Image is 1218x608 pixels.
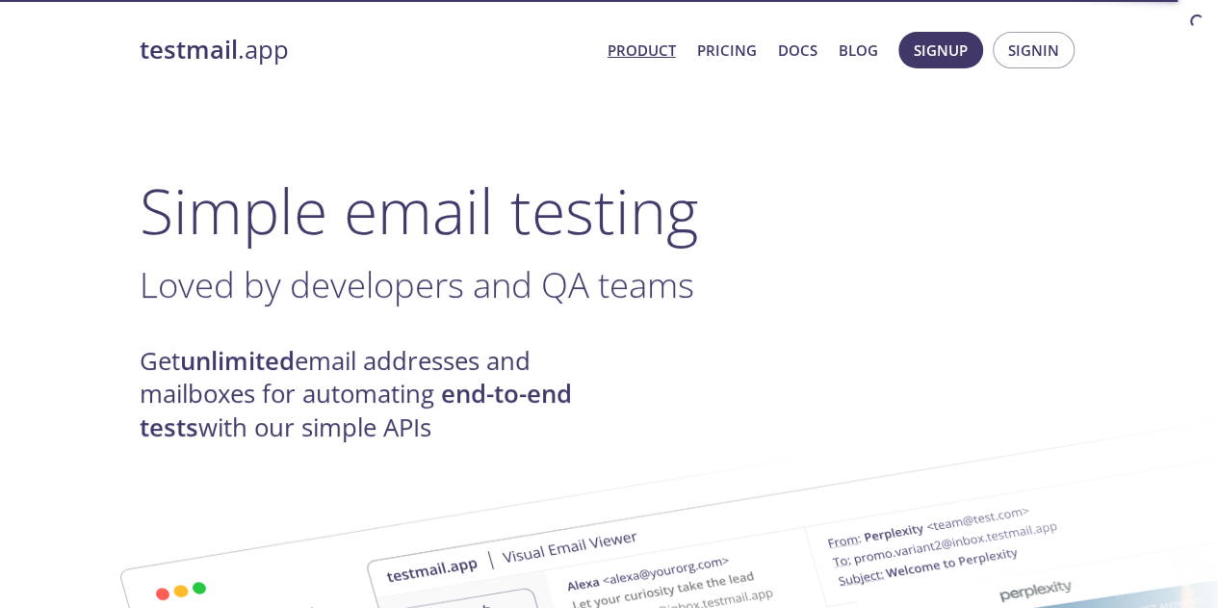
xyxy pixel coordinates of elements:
strong: unlimited [180,344,295,378]
span: Loved by developers and QA teams [140,260,694,308]
a: Product [608,38,676,63]
a: Docs [778,38,817,63]
button: Signup [898,32,983,68]
a: testmail.app [140,34,592,66]
span: Signup [914,38,968,63]
h1: Simple email testing [140,173,1079,248]
a: Pricing [697,38,757,63]
strong: end-to-end tests [140,377,572,443]
a: Blog [839,38,878,63]
strong: testmail [140,33,238,66]
button: Signin [993,32,1075,68]
h4: Get email addresses and mailboxes for automating with our simple APIs [140,345,609,444]
span: Signin [1008,38,1059,63]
